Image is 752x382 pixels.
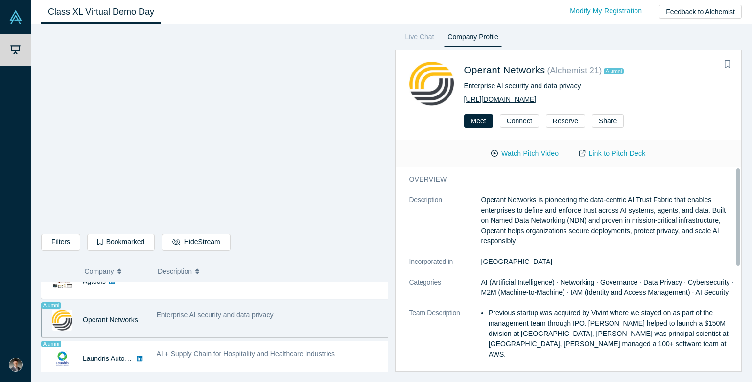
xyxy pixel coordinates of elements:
[52,271,72,292] img: Agtools's Logo
[162,234,230,251] button: HideStream
[409,61,454,106] img: Operant Networks's Logo
[444,31,501,47] a: Company Profile
[85,261,148,282] button: Company
[659,5,742,19] button: Feedback to Alchemist
[157,311,274,319] span: Enterprise AI security and data privacy
[9,10,23,24] img: Alchemist Vault Logo
[481,278,734,296] span: AI (Artificial Intelligence) · Networking · Governance · Data Privacy · Cybersecurity · M2M (Mach...
[158,261,192,282] span: Description
[85,261,114,282] span: Company
[464,95,537,103] a: [URL][DOMAIN_NAME]
[464,114,493,128] button: Meet
[42,32,388,226] iframe: Alchemist Class XL Demo Day: Vault
[41,302,61,309] span: Alumni
[41,0,161,24] a: Class XL Virtual Demo Day
[52,310,72,331] img: Operant Networks's Logo
[546,114,585,128] button: Reserve
[481,257,735,267] dd: [GEOGRAPHIC_DATA]
[500,114,539,128] button: Connect
[481,370,735,380] dd: 1-10
[604,68,624,74] span: Alumni
[409,174,722,185] h3: overview
[158,261,381,282] button: Description
[569,145,656,162] a: Link to Pitch Deck
[83,316,138,324] a: Operant Networks
[41,234,80,251] button: Filters
[87,234,155,251] button: Bookmarked
[721,58,734,72] button: Bookmark
[9,358,23,372] img: Kyle Ritter's Account
[481,145,569,162] button: Watch Pitch Video
[547,66,602,75] small: ( Alchemist 21 )
[409,277,481,308] dt: Categories
[489,308,735,359] li: Previous startup was acquired by Vivint where we stayed on as part of the management team through...
[481,195,735,246] p: Operant Networks is pioneering the data-centric AI Trust Fabric that enables enterprises to defin...
[592,114,624,128] button: Share
[409,257,481,277] dt: Incorporated in
[464,65,545,75] a: Operant Networks
[52,349,72,369] img: Laundris Autonomous Inventory Management's Logo
[409,195,481,257] dt: Description
[157,350,335,358] span: AI + Supply Chain for Hospitality and Healthcare Industries
[83,355,221,362] a: Laundris Autonomous Inventory Management
[464,81,728,91] div: Enterprise AI security and data privacy
[402,31,438,47] a: Live Chat
[409,308,481,370] dt: Team Description
[41,341,61,347] span: Alumni
[560,2,652,20] a: Modify My Registration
